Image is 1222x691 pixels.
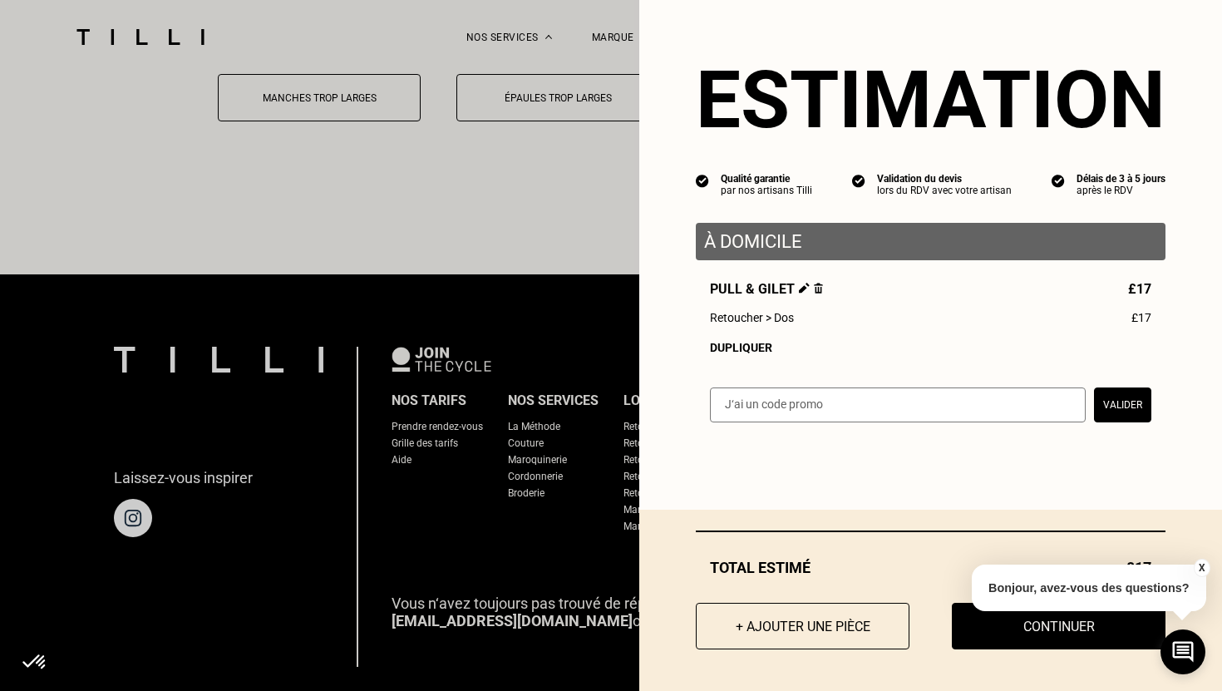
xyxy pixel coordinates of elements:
section: Estimation [696,53,1165,146]
span: £17 [1128,281,1151,297]
img: icon list info [1052,173,1065,188]
span: £17 [1131,311,1151,324]
div: Délais de 3 à 5 jours [1077,173,1165,185]
div: Qualité garantie [721,173,812,185]
span: Pull & gilet [710,281,823,297]
div: lors du RDV avec votre artisan [877,185,1012,196]
img: icon list info [852,173,865,188]
div: après le RDV [1077,185,1165,196]
button: X [1193,559,1210,577]
button: + Ajouter une pièce [696,603,909,649]
div: par nos artisans Tilli [721,185,812,196]
img: icon list info [696,173,709,188]
span: Retoucher > Dos [710,311,794,324]
button: Continuer [952,603,1165,649]
img: Supprimer [814,283,823,294]
div: Validation du devis [877,173,1012,185]
div: Total estimé [696,559,1165,576]
p: Bonjour, avez-vous des questions? [972,565,1206,611]
img: Éditer [799,283,810,294]
p: À domicile [704,231,1157,252]
input: J‘ai un code promo [710,387,1086,422]
div: Dupliquer [710,341,1151,354]
button: Valider [1094,387,1151,422]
